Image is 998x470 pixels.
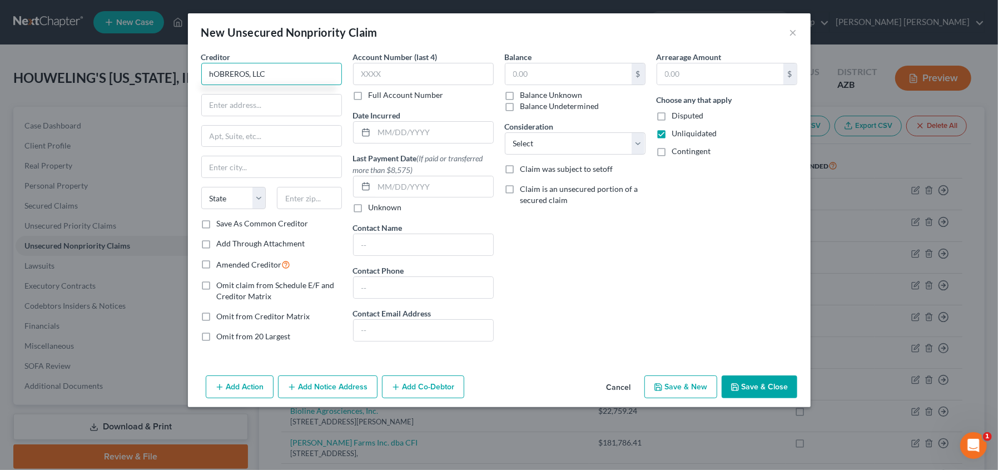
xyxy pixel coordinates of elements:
span: Unliquidated [672,128,717,138]
input: 0.00 [657,63,783,85]
span: Creditor [201,52,231,62]
div: $ [783,63,797,85]
button: × [790,26,797,39]
label: Unknown [369,202,402,213]
button: Add Notice Address [278,375,378,399]
input: -- [354,320,493,341]
input: MM/DD/YYYY [374,122,493,143]
label: Consideration [505,121,554,132]
span: Omit claim from Schedule E/F and Creditor Matrix [217,280,335,301]
span: Claim was subject to setoff [520,164,613,174]
label: Contact Phone [353,265,404,276]
label: Balance [505,51,532,63]
input: Enter zip... [277,187,342,209]
input: 0.00 [505,63,632,85]
button: Save & New [644,375,717,399]
label: Choose any that apply [657,94,732,106]
div: New Unsecured Nonpriority Claim [201,24,378,40]
iframe: Intercom live chat [960,432,987,459]
label: Full Account Number [369,90,444,101]
input: Enter city... [202,156,341,177]
label: Last Payment Date [353,152,494,176]
label: Add Through Attachment [217,238,305,249]
label: Arrearage Amount [657,51,722,63]
label: Balance Unknown [520,90,583,101]
button: Save & Close [722,375,797,399]
button: Add Action [206,375,274,399]
input: Search creditor by name... [201,63,342,85]
label: Date Incurred [353,110,401,121]
label: Balance Undetermined [520,101,599,112]
label: Contact Email Address [353,308,431,319]
input: Enter address... [202,95,341,116]
button: Add Co-Debtor [382,375,464,399]
input: -- [354,277,493,298]
span: Omit from Creditor Matrix [217,311,310,321]
span: Claim is an unsecured portion of a secured claim [520,184,638,205]
span: Disputed [672,111,704,120]
span: (If paid or transferred more than $8,575) [353,154,483,175]
span: Amended Creditor [217,260,282,269]
button: Cancel [598,377,640,399]
label: Save As Common Creditor [217,218,309,229]
span: Contingent [672,146,711,156]
label: Contact Name [353,222,403,234]
span: 1 [983,432,992,441]
div: $ [632,63,645,85]
input: MM/DD/YYYY [374,176,493,197]
input: -- [354,234,493,255]
label: Account Number (last 4) [353,51,438,63]
input: Apt, Suite, etc... [202,126,341,147]
span: Omit from 20 Largest [217,332,291,341]
input: XXXX [353,63,494,85]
